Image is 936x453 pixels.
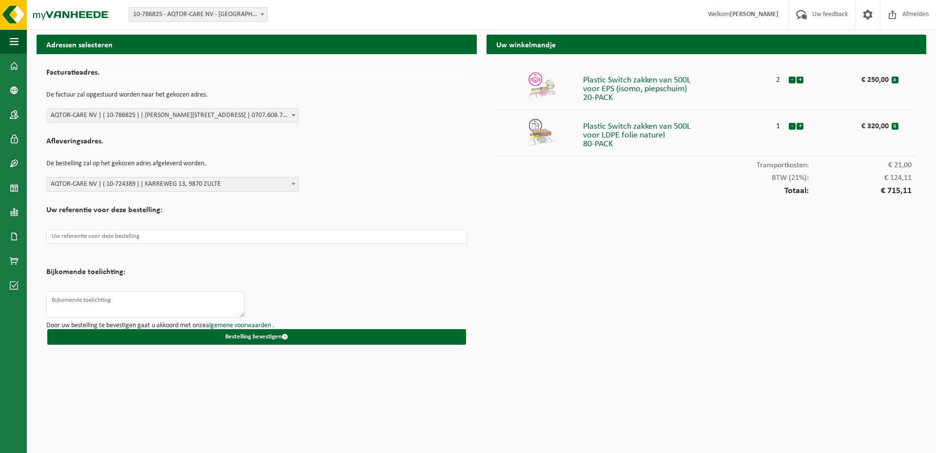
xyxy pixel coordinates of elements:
[730,11,779,18] strong: [PERSON_NAME]
[46,322,467,329] p: Door uw bestelling te bevestigen gaat u akkoord met onze
[768,118,788,130] div: 1
[46,229,467,244] input: Uw referentie voor deze bestelling
[527,118,557,147] img: 01-999970
[789,123,796,130] button: -
[129,8,267,21] span: 10-786825 - AQTOR-CARE NV - OOSTAKKER
[46,87,467,103] p: De factuur zal opgestuurd worden naar het gekozen adres.
[809,161,912,169] span: € 21,00
[46,268,125,281] h2: Bijkomende toelichting:
[46,69,467,82] h2: Facturatieadres.
[768,71,788,84] div: 2
[892,123,898,130] button: x
[830,71,891,84] div: € 250,00
[830,118,891,130] div: € 320,00
[46,156,467,172] p: De bestelling zal op het gekozen adres afgeleverd worden.
[47,177,298,191] span: AQTOR-CARE NV | ( 10-724389 ) | KARREWEG 13, 9870 ZULTE
[797,123,803,130] button: +
[37,35,477,54] h2: Adressen selecteren
[583,71,768,102] div: Plastic Switch zakken van 500L voor EPS (isomo, piepschuim) 20-PACK
[892,77,898,83] button: x
[129,7,268,22] span: 10-786825 - AQTOR-CARE NV - OOSTAKKER
[47,329,466,345] button: Bestelling bevestigen
[496,182,917,196] div: Totaal:
[46,108,299,123] span: AQTOR-CARE NV | ( 10-786825 ) | HERMAN TEIRLINCKSTRAAT 15, 9041 OOSTAKKER | 0707.608.763
[809,174,912,182] span: € 124,11
[496,157,917,169] div: Transportkosten:
[46,206,467,219] h2: Uw referentie voor deze bestelling:
[47,109,298,122] span: AQTOR-CARE NV | ( 10-786825 ) | HERMAN TEIRLINCKSTRAAT 15, 9041 OOSTAKKER | 0707.608.763
[527,71,557,100] img: 01-999956
[487,35,927,54] h2: Uw winkelmandje
[797,77,803,83] button: +
[206,322,274,329] a: algemene voorwaarden .
[46,177,299,192] span: AQTOR-CARE NV | ( 10-724389 ) | KARREWEG 13, 9870 ZULTE
[46,138,467,151] h2: Afleveringsadres.
[496,169,917,182] div: BTW (21%):
[789,77,796,83] button: -
[583,118,768,149] div: Plastic Switch zakken van 500L voor LDPE folie naturel 80-PACK
[809,187,912,196] span: € 715,11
